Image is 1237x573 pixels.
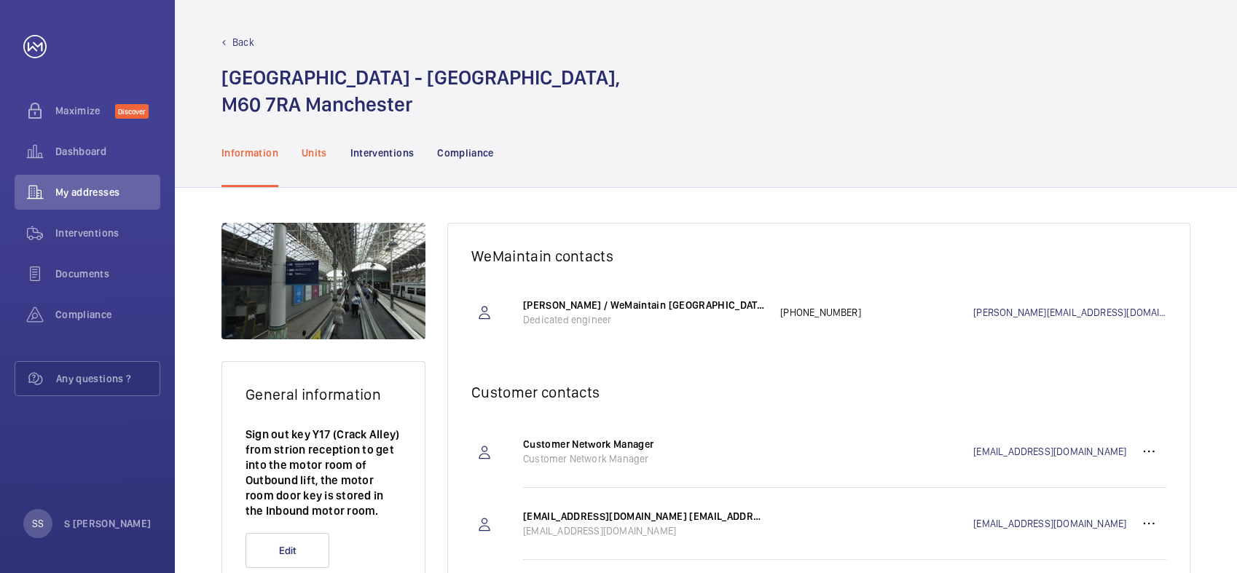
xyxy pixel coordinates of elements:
[232,35,254,50] p: Back
[221,146,278,160] p: Information
[246,385,401,403] h2: General information
[523,523,766,538] p: [EMAIL_ADDRESS][DOMAIN_NAME]
[56,371,160,386] span: Any questions ?
[471,383,1166,401] h2: Customer contacts
[55,266,160,281] span: Documents
[780,305,973,320] p: [PHONE_NUMBER]
[55,185,160,199] span: My addresses
[523,437,766,451] p: Customer Network Manager
[437,146,494,160] p: Compliance
[32,516,44,531] p: SS
[221,64,620,118] h1: [GEOGRAPHIC_DATA] - [GEOGRAPHIC_DATA], M60 7RA Manchester
[55,226,160,240] span: Interventions
[64,516,151,531] p: S [PERSON_NAME]
[523,312,766,327] p: Dedicated engineer
[55,144,160,159] span: Dashboard
[523,451,766,466] p: Customer Network Manager
[302,146,327,160] p: Units
[523,298,766,312] p: [PERSON_NAME] / WeMaintain [GEOGRAPHIC_DATA]
[471,247,1166,265] h2: WeMaintain contacts
[55,307,160,322] span: Compliance
[246,533,329,568] button: Edit
[350,146,415,160] p: Interventions
[246,427,401,518] p: Sign out key Y17 (Crack Alley) from strion reception to get into the motor room of Outbound lift,...
[523,509,766,523] p: [EMAIL_ADDRESS][DOMAIN_NAME] [EMAIL_ADDRESS][DOMAIN_NAME]
[55,103,115,118] span: Maximize
[973,444,1131,459] a: [EMAIL_ADDRESS][DOMAIN_NAME]
[973,305,1166,320] a: [PERSON_NAME][EMAIL_ADDRESS][DOMAIN_NAME]
[115,104,149,119] span: Discover
[973,516,1131,531] a: [EMAIL_ADDRESS][DOMAIN_NAME]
